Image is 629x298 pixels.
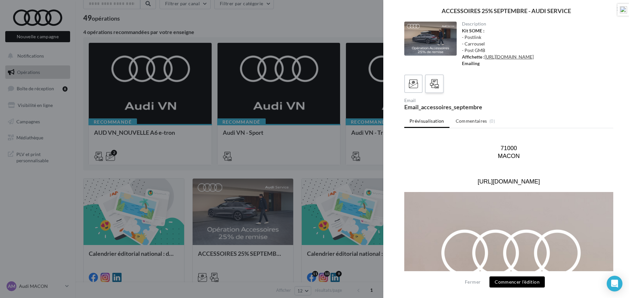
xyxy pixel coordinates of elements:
[462,28,485,33] strong: Kit SOME :
[489,276,545,288] button: Commencer l'édition
[462,54,485,60] strong: Affichette :
[489,118,495,124] span: (0)
[73,40,136,46] font: [URL][DOMAIN_NAME]
[462,27,608,67] div: - Postlink - Carrousel - Post GMB
[456,118,487,124] span: Commentaires
[462,61,480,66] strong: Emailing
[404,98,506,103] div: Email
[485,54,534,60] a: [URL][DOMAIN_NAME]
[404,104,506,110] div: Email_accessoires_septembre
[394,8,619,14] div: ACCESSOIRES 25% SEPTEMBRE - AUDI SERVICE
[607,276,622,291] div: Open Intercom Messenger
[462,278,483,286] button: Fermer
[462,22,608,26] div: Description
